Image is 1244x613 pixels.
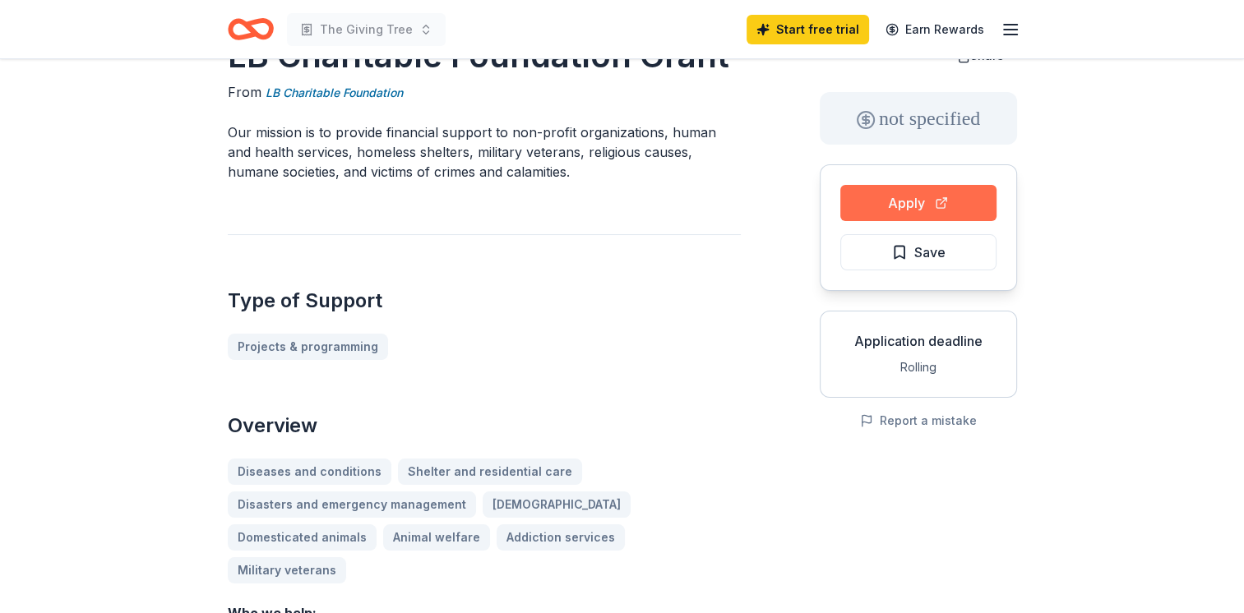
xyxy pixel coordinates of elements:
[747,15,869,44] a: Start free trial
[876,15,994,44] a: Earn Rewards
[840,185,997,221] button: Apply
[228,288,741,314] h2: Type of Support
[834,331,1003,351] div: Application deadline
[840,234,997,270] button: Save
[228,413,741,439] h2: Overview
[228,10,274,48] a: Home
[228,334,388,360] a: Projects & programming
[228,82,741,103] div: From
[228,122,741,182] p: Our mission is to provide financial support to non-profit organizations, human and health service...
[287,13,446,46] button: The Giving Tree
[320,20,413,39] span: The Giving Tree
[860,411,977,431] button: Report a mistake
[266,83,403,103] a: LB Charitable Foundation
[834,357,1003,377] div: Rolling
[914,242,946,263] span: Save
[820,92,1017,145] div: not specified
